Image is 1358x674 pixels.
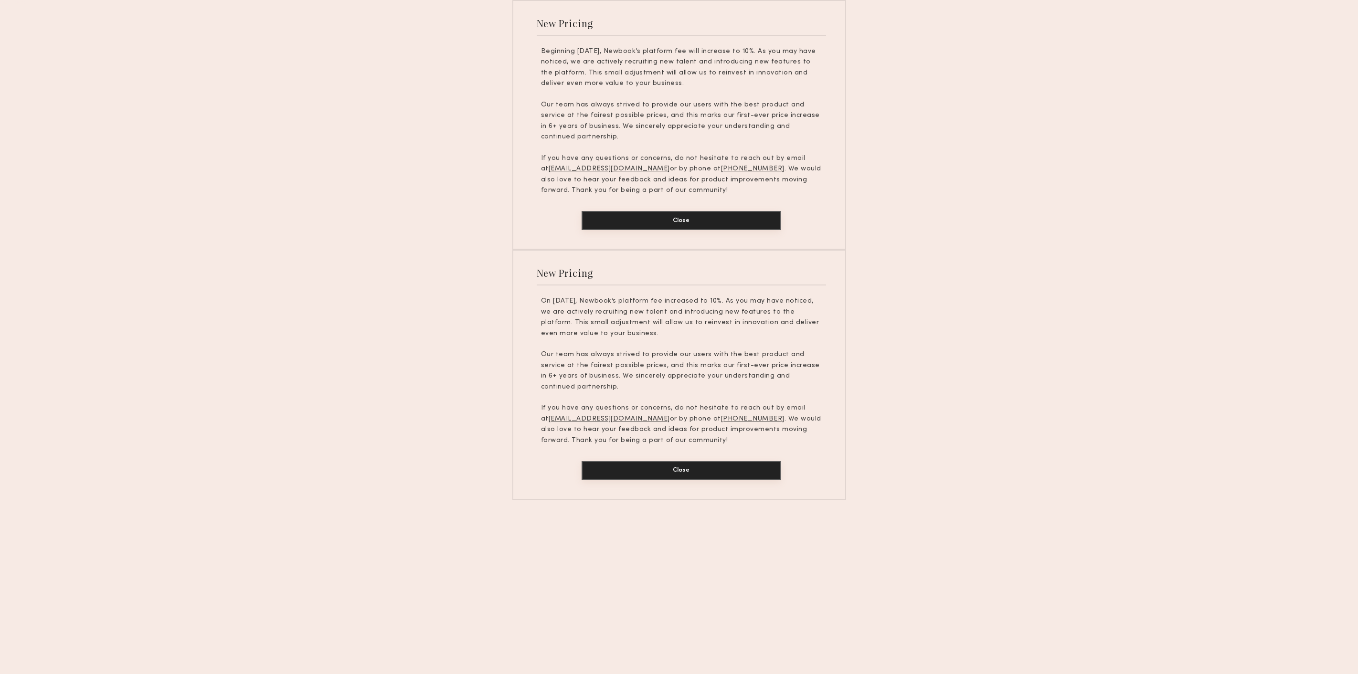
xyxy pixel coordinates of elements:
p: If you have any questions or concerns, do not hesitate to reach out by email at or by phone at . ... [541,153,822,196]
p: Our team has always strived to provide our users with the best product and service at the fairest... [541,349,822,392]
u: [PHONE_NUMBER] [721,416,785,422]
div: New Pricing [537,266,594,279]
u: [PHONE_NUMBER] [721,166,785,172]
button: Close [582,211,781,230]
u: [EMAIL_ADDRESS][DOMAIN_NAME] [549,166,670,172]
p: If you have any questions or concerns, do not hesitate to reach out by email at or by phone at . ... [541,403,822,446]
p: Beginning [DATE], Newbook’s platform fee will increase to 10%. As you may have noticed, we are ac... [541,46,822,89]
button: Close [582,461,781,480]
u: [EMAIL_ADDRESS][DOMAIN_NAME] [549,416,670,422]
div: New Pricing [537,17,594,30]
p: On [DATE], Newbook’s platform fee increased to 10%. As you may have noticed, we are actively recr... [541,296,822,339]
p: Our team has always strived to provide our users with the best product and service at the fairest... [541,100,822,143]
